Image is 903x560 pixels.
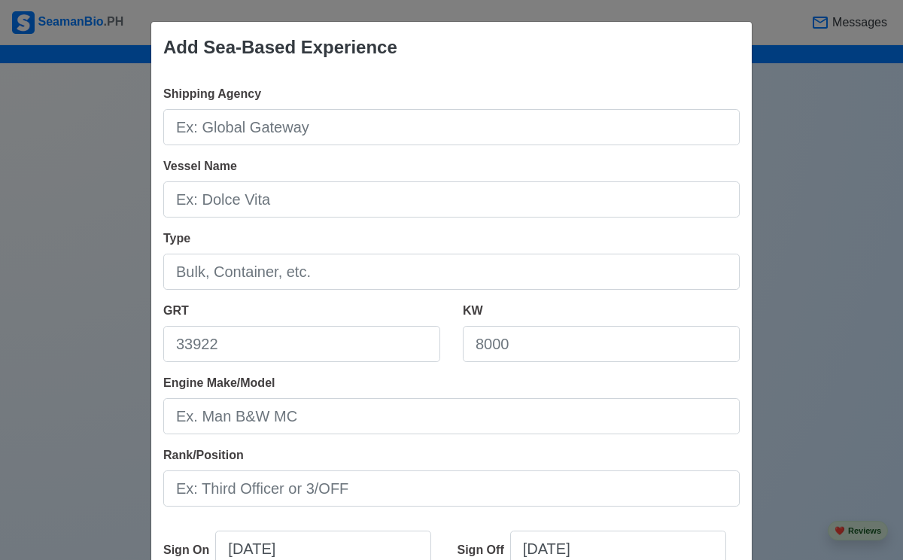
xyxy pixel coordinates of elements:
span: Rank/Position [163,449,244,461]
input: 8000 [463,326,740,362]
span: Type [163,232,190,245]
input: Ex: Dolce Vita [163,181,740,218]
input: Bulk, Container, etc. [163,254,740,290]
input: 33922 [163,326,440,362]
span: Vessel Name [163,160,237,172]
span: Engine Make/Model [163,376,275,389]
input: Ex: Global Gateway [163,109,740,145]
span: GRT [163,304,189,317]
div: Sign On [163,541,215,559]
span: KW [463,304,483,317]
span: Shipping Agency [163,87,261,100]
div: Sign Off [458,541,510,559]
input: Ex: Third Officer or 3/OFF [163,470,740,507]
input: Ex. Man B&W MC [163,398,740,434]
div: Add Sea-Based Experience [163,34,397,61]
